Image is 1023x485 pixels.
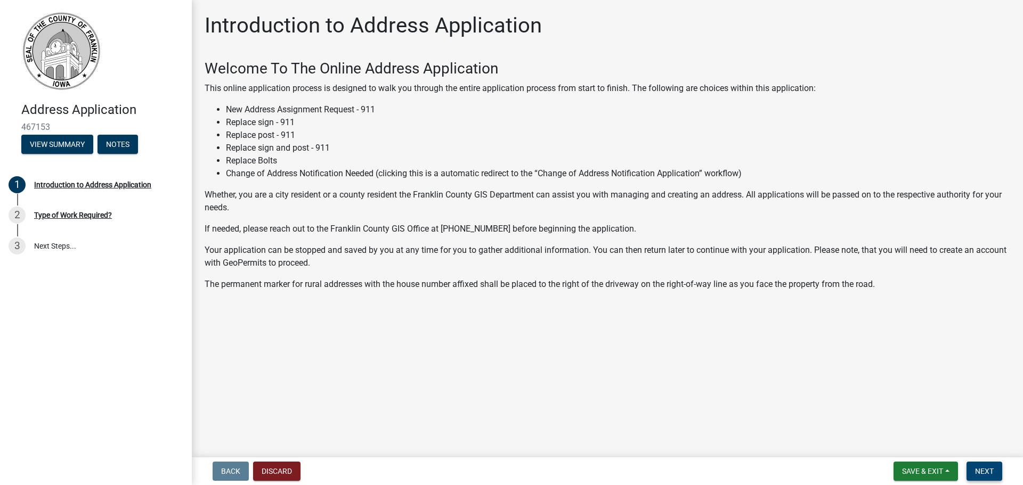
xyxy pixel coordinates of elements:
[21,135,93,154] button: View Summary
[21,141,93,149] wm-modal-confirm: Summary
[226,116,1010,129] li: Replace sign - 911
[226,129,1010,142] li: Replace post - 911
[226,142,1010,154] li: Replace sign and post - 911
[98,135,138,154] button: Notes
[205,244,1010,269] p: Your application can be stopped and saved by you at any time for you to gather additional informa...
[34,181,151,188] div: Introduction to Address Application
[9,176,26,193] div: 1
[205,223,1010,235] p: If needed, please reach out to the Franklin County GIS Office at [PHONE_NUMBER] before beginning ...
[205,82,1010,95] p: This online application process is designed to walk you through the entire application process fr...
[226,167,1010,180] li: Change of Address Notification Needed (clicking this is a automatic redirect to the “Change of Ad...
[205,278,1010,291] p: The permanent marker for rural addresses with the house number affixed shall be placed to the rig...
[205,13,542,38] h1: Introduction to Address Application
[21,102,183,118] h4: Address Application
[975,467,994,475] span: Next
[205,60,1010,78] h3: Welcome To The Online Address Application
[894,462,958,481] button: Save & Exit
[226,154,1010,167] li: Replace Bolts
[213,462,249,481] button: Back
[21,11,101,91] img: Franklin County, Iowa
[9,207,26,224] div: 2
[221,467,240,475] span: Back
[253,462,301,481] button: Discard
[98,141,138,149] wm-modal-confirm: Notes
[902,467,943,475] span: Save & Exit
[226,103,1010,116] li: New Address Assignment Request - 911
[34,211,112,219] div: Type of Work Required?
[21,122,170,132] span: 467153
[205,188,1010,214] p: Whether, you are a city resident or a county resident the Franklin County GIS Department can assi...
[9,237,26,254] div: 3
[967,462,1002,481] button: Next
